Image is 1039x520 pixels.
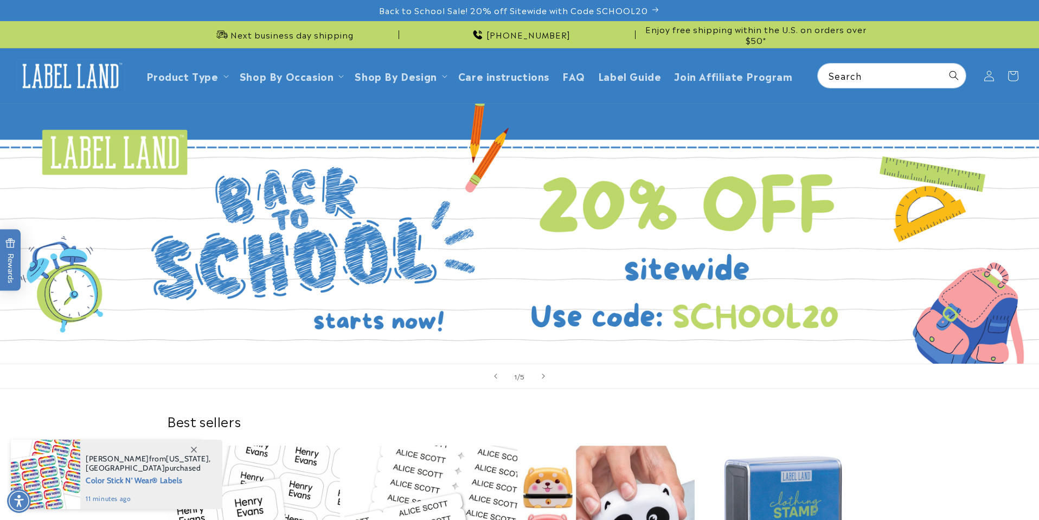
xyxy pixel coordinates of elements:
[7,489,31,513] div: Accessibility Menu
[355,68,437,83] a: Shop By Design
[140,63,233,88] summary: Product Type
[562,69,585,82] span: FAQ
[452,63,556,88] a: Care instructions
[86,454,149,464] span: [PERSON_NAME]
[592,63,668,88] a: Label Guide
[16,59,125,93] img: Label Land
[12,55,129,97] a: Label Land
[640,21,872,48] div: Announcement
[514,371,517,382] span: 1
[931,473,1028,509] iframe: Gorgias live chat messenger
[674,69,792,82] span: Join Affiliate Program
[166,454,209,464] span: [US_STATE]
[146,68,219,83] a: Product Type
[484,364,508,388] button: Previous slide
[556,63,592,88] a: FAQ
[167,21,399,48] div: Announcement
[486,29,570,40] span: [PHONE_NUMBER]
[458,69,549,82] span: Care instructions
[240,69,334,82] span: Shop By Occasion
[379,5,648,16] span: Back to School Sale! 20% off Sitewide with Code SCHOOL20
[403,21,636,48] div: Announcement
[668,63,799,88] a: Join Affiliate Program
[640,24,872,45] span: Enjoy free shipping within the U.S. on orders over $50*
[517,371,521,382] span: /
[942,64,966,87] button: Search
[598,69,662,82] span: Label Guide
[5,238,16,283] span: Rewards
[86,463,165,473] span: [GEOGRAPHIC_DATA]
[233,63,349,88] summary: Shop By Occasion
[531,364,555,388] button: Next slide
[520,371,525,382] span: 5
[167,413,872,429] h2: Best sellers
[86,454,211,473] span: from , purchased
[230,29,354,40] span: Next business day shipping
[348,63,451,88] summary: Shop By Design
